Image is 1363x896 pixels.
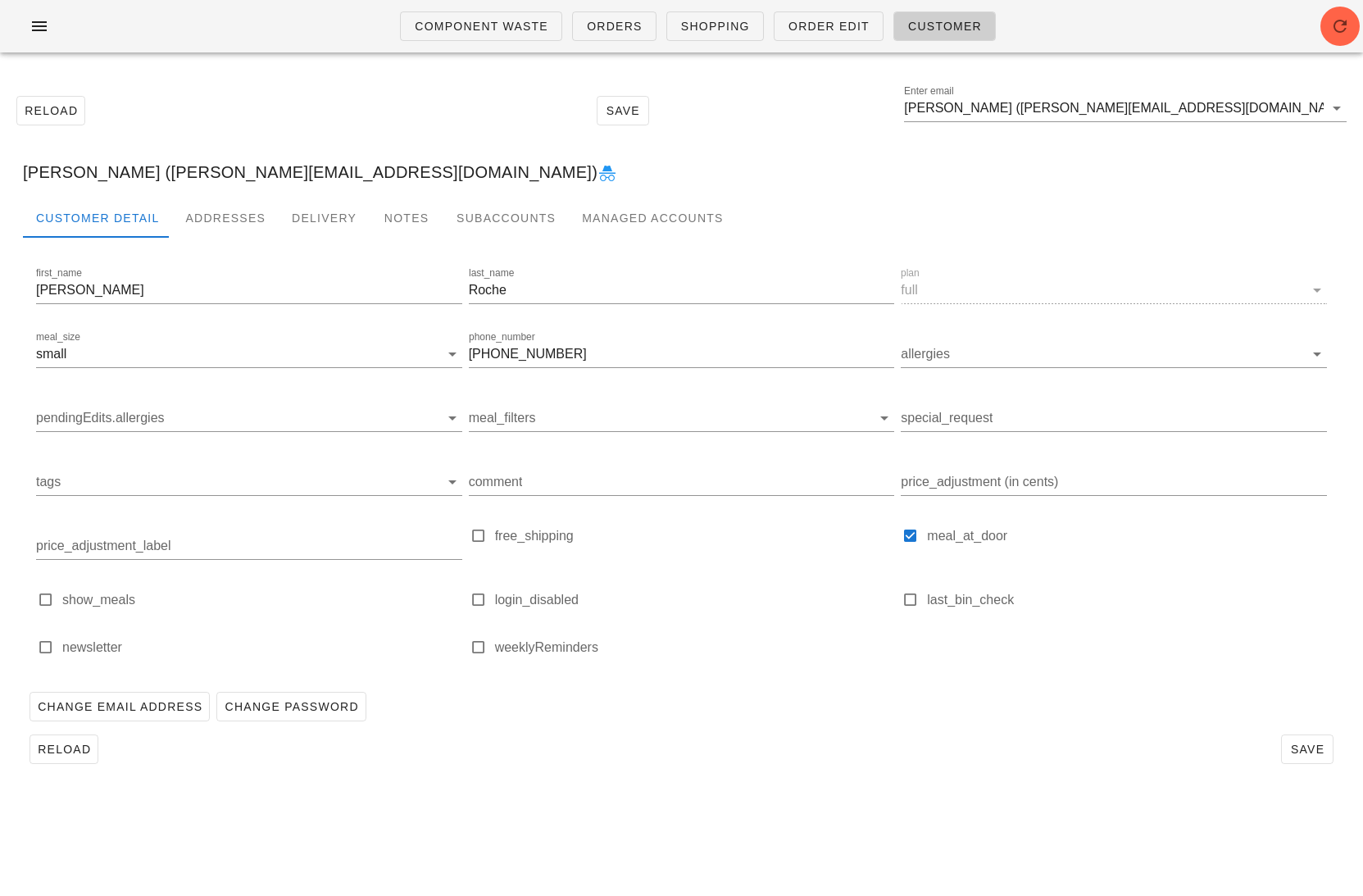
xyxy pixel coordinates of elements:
[37,700,202,713] span: Change Email Address
[62,639,462,656] label: newsletter
[36,347,66,362] div: small
[572,11,657,41] a: Orders
[469,331,535,343] label: phone_number
[36,341,462,367] div: meal_sizesmall
[414,20,548,33] span: Component Waste
[443,198,569,238] div: Subaccounts
[901,341,1327,367] div: allergies
[400,11,562,41] a: Component Waste
[62,592,462,608] label: show_meals
[893,11,996,41] a: Customer
[597,96,649,125] button: Save
[37,743,91,756] span: Reload
[23,198,172,238] div: Customer Detail
[30,735,98,764] button: Reload
[469,267,514,280] label: last_name
[30,692,210,721] button: Change Email Address
[569,198,736,238] div: Managed Accounts
[604,104,642,117] span: Save
[24,104,78,117] span: Reload
[216,692,366,721] button: Change Password
[927,528,1327,544] label: meal_at_door
[36,405,462,431] div: pendingEdits.allergies
[680,20,750,33] span: Shopping
[904,85,954,98] label: Enter email
[469,405,895,431] div: meal_filters
[279,198,370,238] div: Delivery
[370,198,443,238] div: Notes
[1281,735,1333,764] button: Save
[495,592,895,608] label: login_disabled
[495,528,895,544] label: free_shipping
[907,20,982,33] span: Customer
[16,96,85,125] button: Reload
[901,277,1327,303] div: planfull
[36,331,80,343] label: meal_size
[36,469,462,495] div: tags
[172,198,279,238] div: Addresses
[495,639,895,656] label: weeklyReminders
[666,11,764,41] a: Shopping
[10,146,1353,198] div: [PERSON_NAME] ([PERSON_NAME][EMAIL_ADDRESS][DOMAIN_NAME])
[788,20,870,33] span: Order Edit
[1288,743,1326,756] span: Save
[586,20,643,33] span: Orders
[36,267,82,280] label: first_name
[927,592,1327,608] label: last_bin_check
[901,267,920,280] label: plan
[774,11,884,41] a: Order Edit
[224,700,358,713] span: Change Password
